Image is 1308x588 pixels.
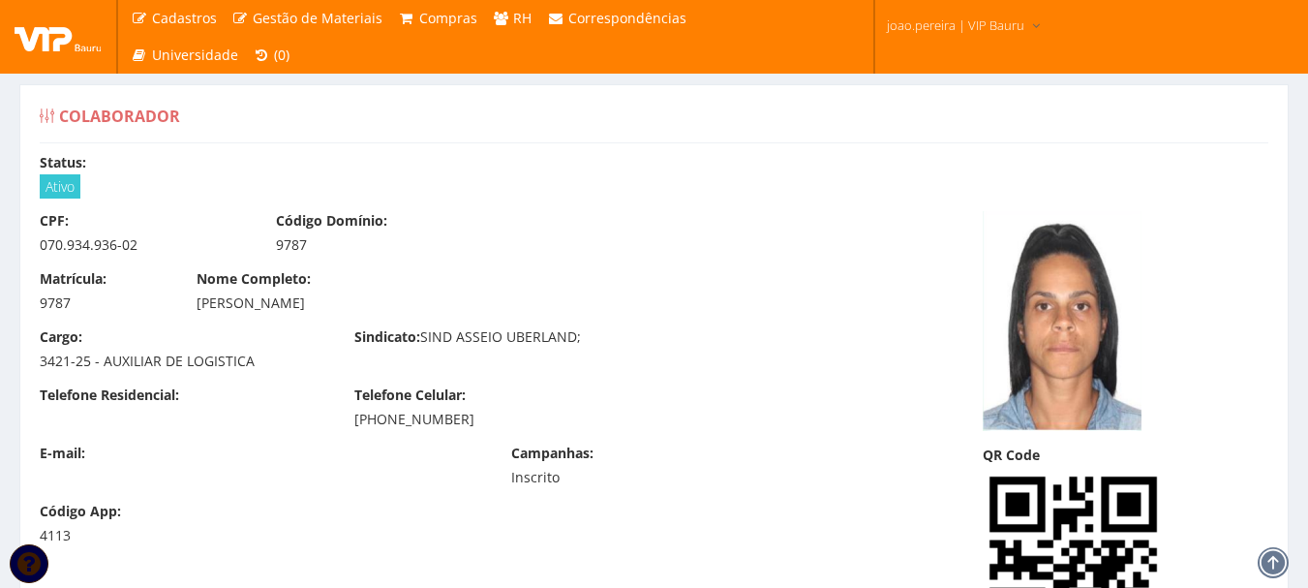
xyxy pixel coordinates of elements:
div: [PERSON_NAME] [197,294,797,313]
div: SIND ASSEIO UBERLAND; [340,327,654,352]
label: Matrícula: [40,269,106,289]
span: Cadastros [152,9,217,27]
div: 070.934.936-02 [40,235,247,255]
label: CPF: [40,211,69,231]
span: Correspondências [568,9,686,27]
div: 4113 [40,526,167,545]
label: Cargo: [40,327,82,347]
div: 9787 [40,294,167,313]
label: Sindicato: [354,327,420,347]
label: Nome Completo: [197,269,311,289]
div: 9787 [276,235,483,255]
span: Compras [419,9,477,27]
img: po-175933229568dd47c702f1b.png [983,211,1141,431]
a: Universidade [123,37,246,74]
span: Gestão de Materiais [253,9,382,27]
label: Status: [40,153,86,172]
span: (0) [274,46,289,64]
label: QR Code [983,446,1040,465]
a: (0) [246,37,298,74]
span: RH [513,9,532,27]
span: Colaborador [59,106,180,127]
span: joao.pereira | VIP Bauru [887,15,1024,35]
img: logo [15,22,102,51]
div: [PHONE_NUMBER] [354,410,640,429]
div: 3421-25 - AUXILIAR DE LOGISTICA [40,352,325,371]
span: Universidade [152,46,238,64]
label: Campanhas: [511,444,593,463]
label: Telefone Residencial: [40,386,179,405]
span: Ativo [40,174,80,199]
label: Código App: [40,502,121,521]
label: E-mail: [40,444,85,463]
label: Telefone Celular: [354,386,466,405]
div: Inscrito [511,468,718,487]
label: Código Domínio: [276,211,387,231]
